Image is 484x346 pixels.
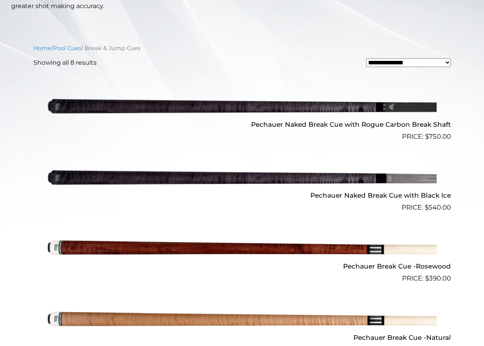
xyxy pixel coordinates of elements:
[425,133,451,140] bdi: 750.00
[33,145,451,213] a: Pechauer Naked Break Cue with Black Ice $540.00
[33,117,451,131] h2: Pechauer Naked Break Cue with Rogue Carbon Break Shaft
[33,259,451,274] h2: Pechauer Break Cue -Rosewood
[33,216,451,284] a: Pechauer Break Cue -Rosewood $390.00
[48,74,437,138] img: Pechauer Naked Break Cue with Rogue Carbon Break Shaft
[425,203,451,211] bdi: 540.00
[48,216,437,280] img: Pechauer Break Cue -Rosewood
[425,274,451,282] bdi: 390.00
[33,44,451,52] nav: Breadcrumb
[425,133,429,140] span: $
[48,145,437,210] img: Pechauer Naked Break Cue with Black Ice
[366,58,451,67] select: Shop order
[33,58,97,67] p: Showing all 8 results
[33,45,51,52] a: Home
[53,45,81,52] a: Pool Cues
[33,330,451,344] h2: Pechauer Break Cue -Natural
[33,74,451,141] a: Pechauer Naked Break Cue with Rogue Carbon Break Shaft $750.00
[425,203,429,211] span: $
[425,274,429,282] span: $
[33,188,451,203] h2: Pechauer Naked Break Cue with Black Ice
